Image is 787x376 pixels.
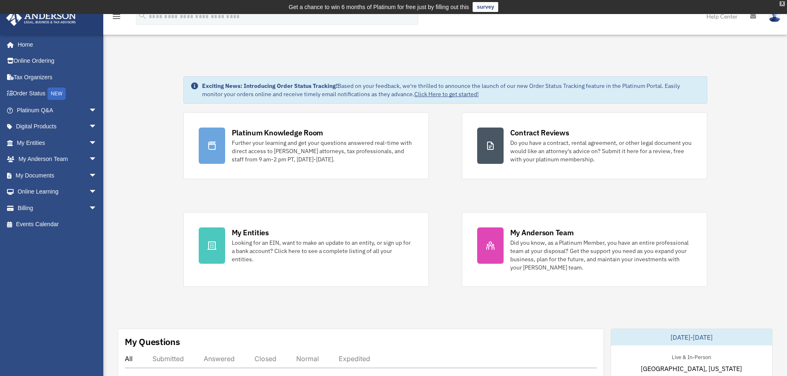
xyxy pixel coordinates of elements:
[232,239,414,263] div: Looking for an EIN, want to make an update to an entity, or sign up for a bank account? Click her...
[204,355,235,363] div: Answered
[6,135,109,151] a: My Entitiesarrow_drop_down
[6,151,109,168] a: My Anderson Teamarrow_drop_down
[89,200,105,217] span: arrow_drop_down
[152,355,184,363] div: Submitted
[202,82,700,98] div: Based on your feedback, we're thrilled to announce the launch of our new Order Status Tracking fe...
[289,2,469,12] div: Get a chance to win 6 months of Platinum for free just by filling out this
[665,352,718,361] div: Live & In-Person
[473,2,498,12] a: survey
[6,167,109,184] a: My Documentsarrow_drop_down
[6,184,109,200] a: Online Learningarrow_drop_down
[6,69,109,85] a: Tax Organizers
[183,212,429,287] a: My Entities Looking for an EIN, want to make an update to an entity, or sign up for a bank accoun...
[138,11,147,20] i: search
[510,239,692,272] div: Did you know, as a Platinum Member, you have an entire professional team at your disposal? Get th...
[254,355,276,363] div: Closed
[414,90,479,98] a: Click Here to get started!
[4,10,78,26] img: Anderson Advisors Platinum Portal
[232,128,323,138] div: Platinum Knowledge Room
[6,53,109,69] a: Online Ordering
[510,128,569,138] div: Contract Reviews
[89,135,105,151] span: arrow_drop_down
[641,364,742,374] span: [GEOGRAPHIC_DATA], [US_STATE]
[6,118,109,135] a: Digital Productsarrow_drop_down
[768,10,781,22] img: User Pic
[6,36,105,53] a: Home
[89,167,105,184] span: arrow_drop_down
[510,139,692,163] div: Do you have a contract, rental agreement, or other legal document you would like an attorney's ad...
[6,102,109,118] a: Platinum Q&Aarrow_drop_down
[780,1,785,6] div: close
[89,151,105,168] span: arrow_drop_down
[462,212,707,287] a: My Anderson Team Did you know, as a Platinum Member, you have an entire professional team at your...
[232,139,414,163] div: Further your learning and get your questions answered real-time with direct access to [PERSON_NAM...
[6,216,109,233] a: Events Calendar
[6,200,109,216] a: Billingarrow_drop_down
[183,112,429,179] a: Platinum Knowledge Room Further your learning and get your questions answered real-time with dire...
[339,355,370,363] div: Expedited
[89,184,105,201] span: arrow_drop_down
[232,227,269,238] div: My Entities
[125,336,180,348] div: My Questions
[48,87,66,100] div: NEW
[296,355,319,363] div: Normal
[125,355,133,363] div: All
[611,329,772,345] div: [DATE]-[DATE]
[112,14,121,21] a: menu
[6,85,109,102] a: Order StatusNEW
[89,102,105,119] span: arrow_drop_down
[112,12,121,21] i: menu
[89,118,105,135] span: arrow_drop_down
[462,112,707,179] a: Contract Reviews Do you have a contract, rental agreement, or other legal document you would like...
[510,227,574,238] div: My Anderson Team
[202,82,338,90] strong: Exciting News: Introducing Order Status Tracking!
